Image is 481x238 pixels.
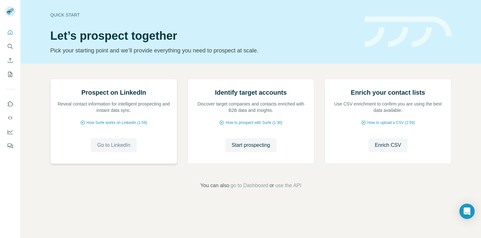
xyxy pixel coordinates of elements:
[97,141,130,149] span: Go to LinkedIn
[231,182,268,189] button: go to Dashboard
[275,182,301,189] button: use the API
[375,141,401,149] span: Enrich CSV
[269,182,274,189] span: or
[232,141,270,149] span: Start prospecting
[368,138,408,152] button: Enrich CSV
[50,46,357,55] p: Pick your starting point and we’ll provide everything you need to prospect at scale.
[225,138,276,152] button: Start prospecting
[81,88,146,97] h2: Prospect on LinkedIn
[5,27,15,38] button: Quick start
[226,120,282,126] span: How to prospect with Surfe (1:30)
[50,30,357,42] h1: Let’s prospect together
[5,41,15,52] button: Search
[5,112,15,124] button: Use Surfe API
[367,120,415,126] span: How to upload a CSV (2:59)
[194,101,308,113] p: Discover target companies and contacts enriched with B2B data and insights.
[87,120,147,126] span: How Surfe works on LinkedIn (1:58)
[459,204,475,219] div: Open Intercom Messenger
[5,69,15,80] button: My lists
[5,55,15,66] button: Enrich CSV
[215,88,287,97] h2: Identify target accounts
[200,182,229,189] span: You can also
[91,138,136,152] button: Go to LinkedIn
[331,101,445,113] p: Use CSV enrichment to confirm you are using the best data available.
[57,101,171,113] p: Reveal contact information for intelligent prospecting and instant data sync.
[5,98,15,110] button: Use Surfe on LinkedIn
[351,88,425,97] h2: Enrich your contact lists
[365,17,451,47] img: banner
[5,126,15,138] button: Dashboard
[50,12,357,18] div: Quick start
[5,140,15,152] button: Feedback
